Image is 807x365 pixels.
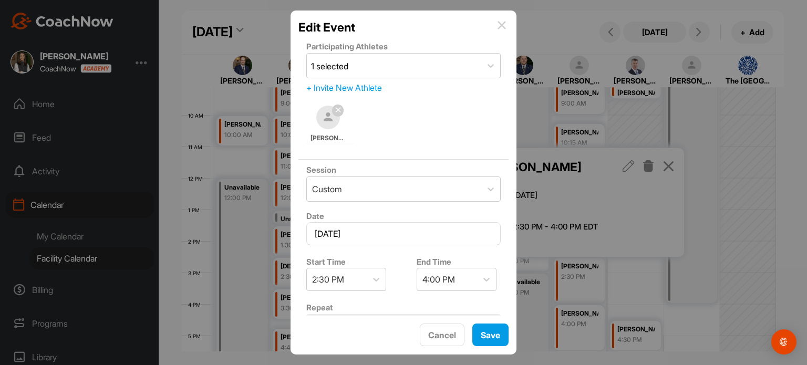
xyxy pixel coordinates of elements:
label: End Time [417,257,451,267]
span: [PERSON_NAME] [311,133,346,143]
h2: Edit Event [298,18,355,36]
div: Open Intercom Messenger [771,329,796,354]
img: default-ef6cabf814de5a2bf16c804365e32c732080f9872bdf737d349900a9daf73cf9.png [316,106,340,129]
label: Start Time [306,257,346,267]
div: 4:00 PM [422,273,455,286]
label: Participating Athletes [306,41,388,51]
div: + Invite New Athlete [306,81,501,94]
div: Custom [312,183,342,195]
div: 1 selected [311,60,348,72]
button: Cancel [420,324,464,346]
label: Date [306,211,324,221]
img: info [498,21,506,29]
label: Session [306,165,336,175]
input: Select Date [306,222,501,245]
div: 2:30 PM [312,273,344,286]
button: Save [472,324,509,346]
label: Repeat [306,303,333,312]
